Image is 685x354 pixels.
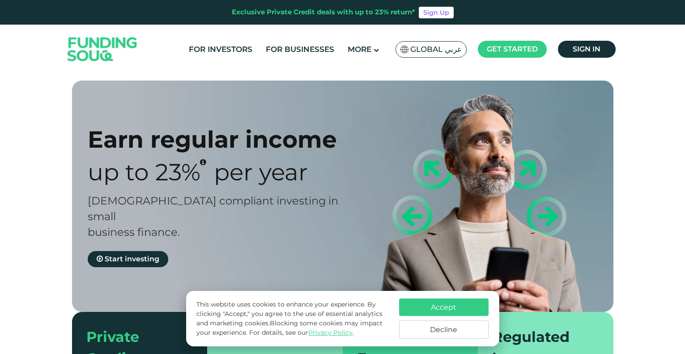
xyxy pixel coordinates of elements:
img: SA Flag [400,46,408,53]
span: More [348,45,371,54]
a: Privacy Policy [308,328,353,337]
span: Per Year [214,158,308,186]
img: Logo [59,27,146,72]
span: Blocking some cookies may impact your experience. [196,319,383,337]
span: Start investing [105,255,159,263]
span: Get started [487,45,538,53]
div: Exclusive Private Credit deals with up to 23% return* [232,7,415,17]
p: This website uses cookies to enhance your experience. By clicking "Accept," you agree to the use ... [196,300,390,337]
span: Up to 23% [88,158,200,186]
span: Global عربي [410,44,462,55]
a: Sign Up [419,7,454,18]
i: 23% IRR (expected) ~ 15% Net yield (expected) [200,158,206,166]
a: Sign in [558,41,616,58]
span: [DEMOGRAPHIC_DATA] compliant investing in small business finance. [88,194,338,239]
span: Sign in [573,45,600,53]
span: For details, see our . [249,328,354,337]
a: For Investors [187,42,255,57]
button: Decline [399,320,489,339]
button: Accept [399,299,489,316]
div: Earn regular income [88,125,358,154]
a: Start investing [88,251,168,267]
a: For Businesses [264,42,336,57]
